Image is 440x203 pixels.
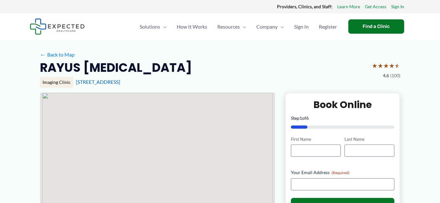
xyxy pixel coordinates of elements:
[160,16,167,38] span: Menu Toggle
[172,16,212,38] a: How It Works
[135,16,172,38] a: SolutionsMenu Toggle
[277,4,332,9] strong: Providers, Clinics, and Staff:
[289,16,314,38] a: Sign In
[372,60,378,71] span: ★
[390,71,400,80] span: (100)
[40,50,75,59] a: ←Back to Map
[251,16,289,38] a: CompanyMenu Toggle
[212,16,251,38] a: ResourcesMenu Toggle
[348,19,404,34] a: Find a Clinic
[314,16,342,38] a: Register
[389,60,395,71] span: ★
[291,98,395,111] h2: Book Online
[217,16,240,38] span: Resources
[319,16,337,38] span: Register
[291,116,395,120] p: Step of
[177,16,207,38] span: How It Works
[256,16,278,38] span: Company
[294,16,309,38] span: Sign In
[278,16,284,38] span: Menu Toggle
[306,115,309,121] span: 6
[378,60,383,71] span: ★
[365,3,386,11] a: Get Access
[135,16,342,38] nav: Primary Site Navigation
[332,170,350,175] span: (Required)
[30,18,85,35] img: Expected Healthcare Logo - side, dark font, small
[345,136,394,142] label: Last Name
[240,16,246,38] span: Menu Toggle
[291,136,341,142] label: First Name
[291,169,395,176] label: Your Email Address
[395,60,400,71] span: ★
[76,79,120,85] a: [STREET_ADDRESS]
[299,115,302,121] span: 1
[40,51,46,58] span: ←
[383,71,389,80] span: 4.6
[337,3,360,11] a: Learn More
[40,77,73,88] div: Imaging Clinic
[391,3,404,11] a: Sign In
[40,60,192,75] h2: RAYUS [MEDICAL_DATA]
[140,16,160,38] span: Solutions
[383,60,389,71] span: ★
